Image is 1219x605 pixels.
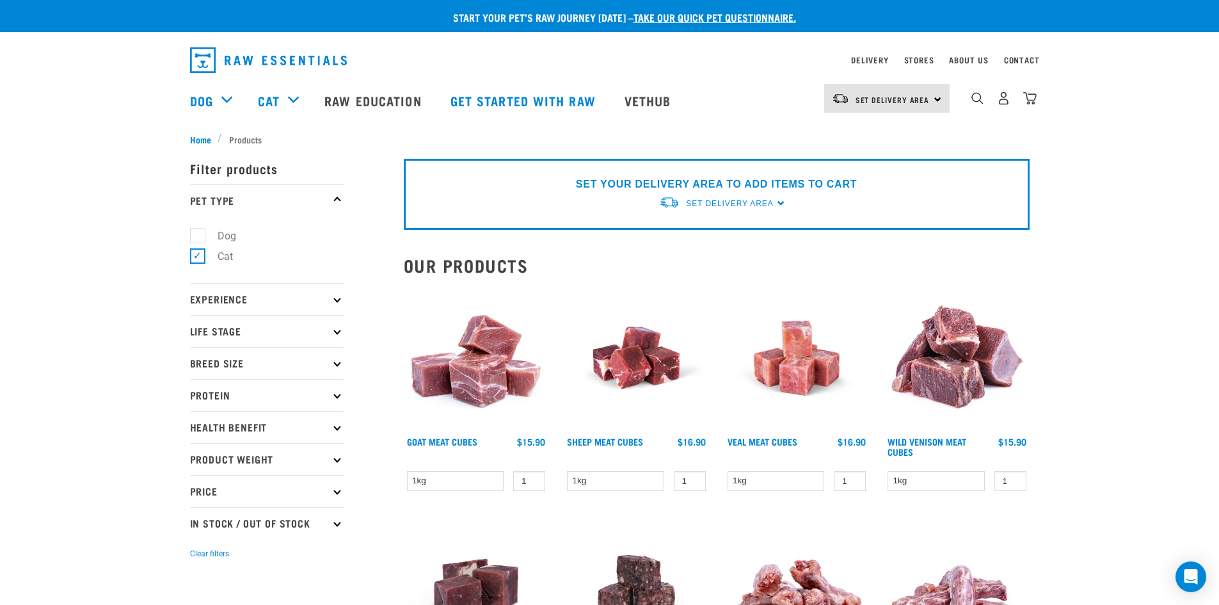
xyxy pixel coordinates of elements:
p: SET YOUR DELIVERY AREA TO ADD ITEMS TO CART [576,177,857,192]
a: Stores [904,58,934,62]
input: 1 [834,471,866,491]
a: Delivery [851,58,888,62]
img: home-icon-1@2x.png [971,92,984,104]
a: Veal Meat Cubes [728,439,797,444]
label: Cat [197,248,238,264]
img: home-icon@2x.png [1023,92,1037,105]
img: van-moving.png [659,196,680,209]
p: Breed Size [190,347,344,379]
a: Raw Education [312,75,437,126]
a: Wild Venison Meat Cubes [888,439,966,454]
nav: breadcrumbs [190,133,1030,146]
label: Dog [197,228,241,244]
a: Goat Meat Cubes [407,439,477,444]
img: van-moving.png [832,93,849,104]
a: About Us [949,58,988,62]
a: Contact [1004,58,1040,62]
h2: Our Products [404,255,1030,275]
p: Health Benefit [190,411,344,443]
img: 1181 Wild Venison Meat Cubes Boneless 01 [884,286,1030,431]
div: $15.90 [998,437,1026,447]
img: Raw Essentials Logo [190,47,347,73]
p: Experience [190,283,344,315]
a: Vethub [612,75,687,126]
div: $15.90 [517,437,545,447]
a: Cat [258,91,280,110]
button: Clear filters [190,548,229,560]
input: 1 [994,471,1026,491]
input: 1 [674,471,706,491]
a: Home [190,133,218,146]
img: 1184 Wild Goat Meat Cubes Boneless 01 [404,286,549,431]
span: Set Delivery Area [686,199,773,208]
div: $16.90 [678,437,706,447]
a: Sheep Meat Cubes [567,439,643,444]
p: Product Weight [190,443,344,475]
img: Veal Meat Cubes8454 [724,286,870,431]
span: Home [190,133,211,146]
p: Filter products [190,152,344,184]
a: Get started with Raw [438,75,612,126]
a: Dog [190,91,213,110]
a: take our quick pet questionnaire. [633,14,796,20]
p: Protein [190,379,344,411]
p: Pet Type [190,184,344,216]
input: 1 [513,471,545,491]
p: Life Stage [190,315,344,347]
p: Price [190,475,344,507]
nav: dropdown navigation [180,42,1040,78]
img: user.png [997,92,1010,105]
span: Set Delivery Area [856,97,930,102]
p: In Stock / Out Of Stock [190,507,344,539]
div: $16.90 [838,437,866,447]
img: Sheep Meat [564,286,709,431]
div: Open Intercom Messenger [1175,561,1206,592]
